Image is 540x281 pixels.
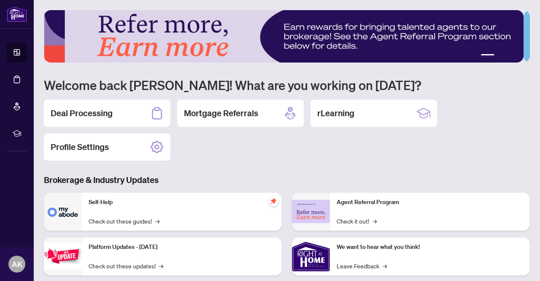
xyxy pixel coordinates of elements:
[317,107,354,119] h2: rLearning
[506,251,532,277] button: Open asap
[511,54,515,57] button: 4
[292,200,330,223] img: Agent Referral Program
[505,54,508,57] button: 3
[498,54,501,57] button: 2
[155,216,159,226] span: →
[337,198,523,207] p: Agent Referral Program
[89,261,163,270] a: Check out these updates!→
[518,54,521,57] button: 5
[89,243,275,252] p: Platform Updates - [DATE]
[89,198,275,207] p: Self-Help
[268,196,278,206] span: pushpin
[337,243,523,252] p: We want to hear what you think!
[51,107,113,119] h2: Deal Processing
[373,216,377,226] span: →
[89,216,159,226] a: Check out these guides!→
[44,193,82,231] img: Self-Help
[292,237,330,276] img: We want to hear what you think!
[337,261,387,270] a: Leave Feedback→
[44,174,530,186] h3: Brokerage & Industry Updates
[337,216,377,226] a: Check it out!→
[44,77,530,93] h1: Welcome back [PERSON_NAME]! What are you working on [DATE]?
[51,141,109,153] h2: Profile Settings
[481,54,494,57] button: 1
[159,261,163,270] span: →
[12,258,22,270] span: AK
[7,6,27,22] img: logo
[44,243,82,270] img: Platform Updates - July 21, 2025
[184,107,258,119] h2: Mortgage Referrals
[383,261,387,270] span: →
[44,10,524,63] img: Slide 0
